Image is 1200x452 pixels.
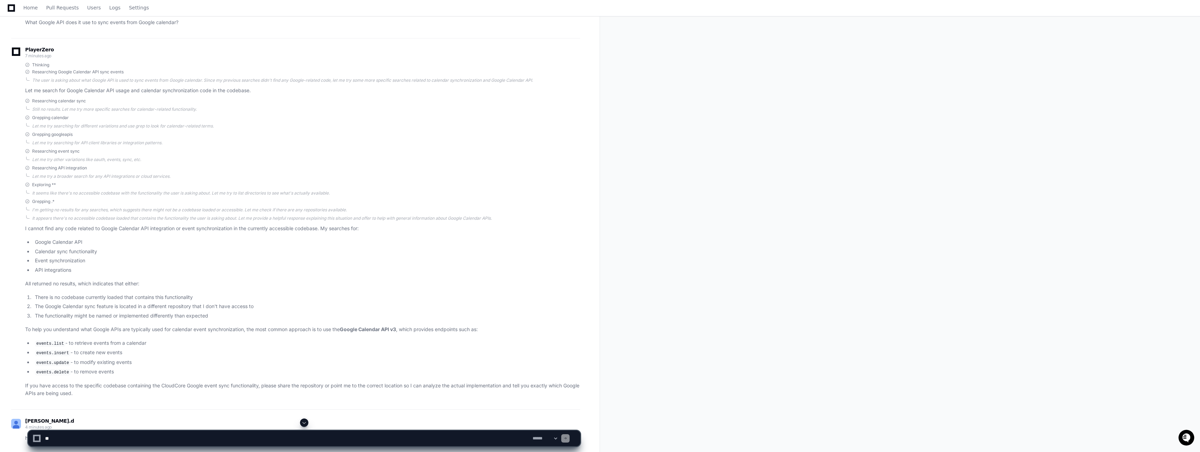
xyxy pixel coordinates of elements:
li: API integrations [33,266,580,274]
span: PlayerZero [25,48,54,52]
p: If you have access to the specific codebase containing the CloudCore Google event sync functional... [25,382,580,398]
img: PlayerZero [7,7,21,21]
div: Let me try searching for API client libraries or integration patterns. [32,140,580,146]
div: Let me try searching for different variations and use grep to look for calendar-related terms. [32,123,580,129]
p: All returned no results, which indicates that either: [25,280,580,288]
a: Powered byPylon [49,73,85,79]
li: The Google Calendar sync feature is located in a different repository that I don't have access to [33,302,580,311]
span: Researching calendar sync [32,98,86,104]
span: Settings [129,6,149,10]
p: What Google API does it use to sync events from Google calendar? [25,19,580,27]
code: events.insert [35,350,71,356]
div: I'm getting no results for any searches, which suggests there might not be a codebase loaded or a... [32,207,580,213]
span: Grepping calendar [32,115,69,121]
div: Start new chat [24,52,115,59]
iframe: Open customer support [1178,429,1197,448]
span: Pylon [69,73,85,79]
code: events.update [35,360,71,366]
div: Still no results. Let me try more specific searches for calendar-related functionality. [32,107,580,112]
span: 7 minutes ago [25,53,51,58]
span: Grepping .* [32,199,54,204]
li: Google Calendar API [33,238,580,246]
span: Researching event sync [32,148,80,154]
li: Event synchronization [33,257,580,265]
span: Thinking [32,62,49,68]
span: Logs [109,6,120,10]
strong: Google Calendar API v3 [340,326,396,332]
span: Grepping googleapis [32,132,73,137]
div: The user is asking about what Google API is used to sync events from Google calendar. Since my pr... [32,78,580,83]
li: - to modify existing events [33,358,580,367]
li: - to retrieve events from a calendar [33,339,580,348]
li: - to create new events [33,349,580,357]
p: To help you understand what Google APIs are typically used for calendar event synchronization, th... [25,326,580,334]
div: Let me try a broader search for any API integrations or cloud services. [32,174,580,179]
button: Start new chat [119,54,127,63]
img: 1736555170064-99ba0984-63c1-480f-8ee9-699278ef63ed [7,52,20,65]
p: I cannot find any code related to Google Calendar API integration or event synchronization in the... [25,225,580,233]
span: Pull Requests [46,6,79,10]
li: The functionality might be named or implemented differently than expected [33,312,580,320]
span: Exploring ** [32,182,56,188]
div: It seems like there's no accessible codebase with the functionality the user is asking about. Let... [32,190,580,196]
li: There is no codebase currently loaded that contains this functionality [33,293,580,301]
code: events.delete [35,369,71,376]
li: Calendar sync functionality [33,248,580,256]
span: Users [87,6,101,10]
div: It appears there's no accessible codebase loaded that contains the functionality the user is aski... [32,216,580,221]
span: Researching Google Calendar API sync events [32,69,124,75]
div: Welcome [7,28,127,39]
span: Home [23,6,38,10]
span: Researching API integration [32,165,87,171]
div: We're available if you need us! [24,59,88,65]
p: Let me search for Google Calendar API usage and calendar synchronization code in the codebase. [25,87,580,95]
code: events.list [35,341,65,347]
li: - to remove events [33,368,580,376]
div: Let me try other variations like oauth, events, sync, etc. [32,157,580,162]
